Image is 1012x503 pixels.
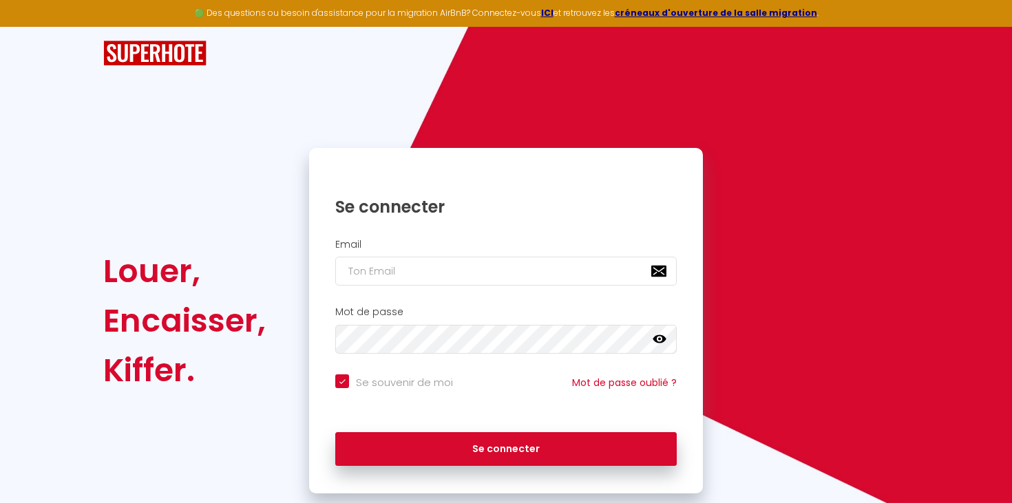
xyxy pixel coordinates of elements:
[103,246,266,296] div: Louer,
[335,196,677,217] h1: Se connecter
[103,345,266,395] div: Kiffer.
[335,239,677,250] h2: Email
[541,7,554,19] a: ICI
[572,376,677,389] a: Mot de passe oublié ?
[103,41,207,66] img: SuperHote logo
[103,296,266,345] div: Encaisser,
[335,432,677,467] button: Se connecter
[335,306,677,318] h2: Mot de passe
[335,257,677,286] input: Ton Email
[615,7,817,19] a: créneaux d'ouverture de la salle migration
